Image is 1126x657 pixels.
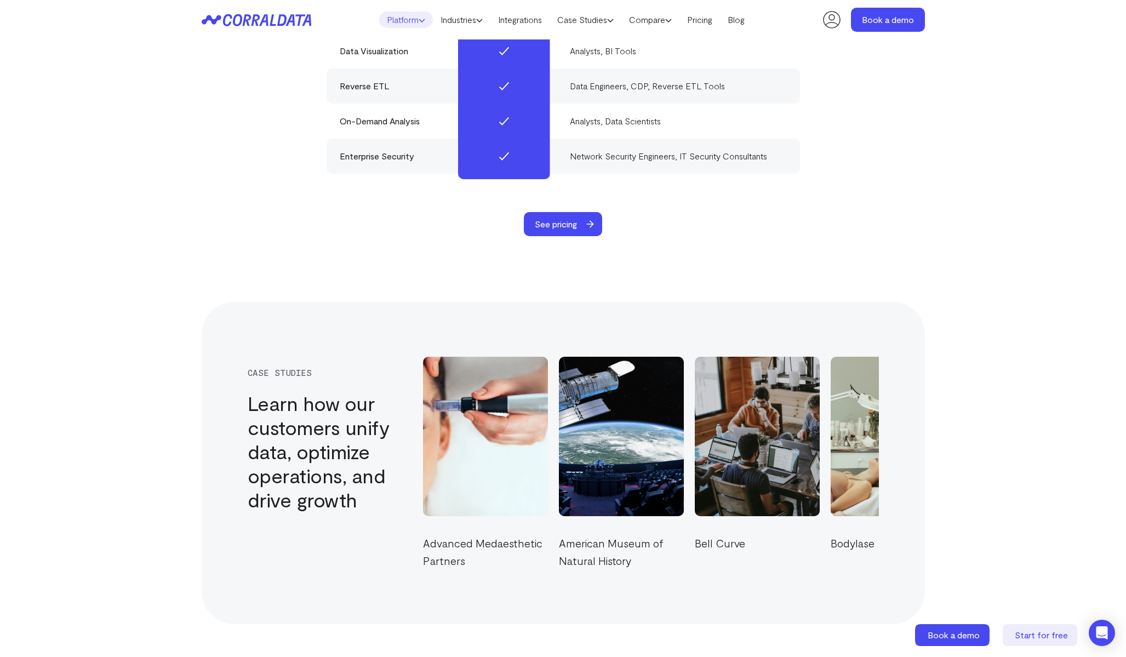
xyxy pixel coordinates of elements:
a: Start for free [1003,624,1079,646]
p: American Museum of Natural History [533,534,658,569]
p: Advanced Medaesthetic Partners [397,534,522,569]
a: Book a demo [915,624,992,646]
div: Analysts, Data Scientists [570,115,787,128]
a: Pricing [679,12,720,28]
a: Platform [379,12,433,28]
span: See pricing [524,212,588,236]
span: Start for free [1015,630,1068,640]
div: Reverse ETL [340,79,557,93]
p: Bodylase [805,534,930,552]
a: Blog [720,12,752,28]
div: Analysts, BI Tools [570,44,787,58]
a: Compare [621,12,679,28]
div: On-Demand Analysis [340,115,557,128]
p: Bell Curve [669,534,794,552]
a: See pricing [524,212,612,236]
a: Case Studies [550,12,621,28]
div: Enterprise Security [340,150,557,163]
div: case studies [248,368,404,378]
a: Integrations [490,12,550,28]
h3: Learn how our customers unify data, optimize operations, and drive growth [248,391,404,512]
a: Book a demo [851,8,925,32]
span: Book a demo [928,630,980,640]
div: Data Visualization [340,44,557,58]
a: Industries [433,12,490,28]
div: Network Security Engineers, IT Security Consultants [570,150,787,163]
div: Open Intercom Messenger [1089,620,1115,646]
div: Data Engineers, CDP, Reverse ETL Tools [570,79,787,93]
